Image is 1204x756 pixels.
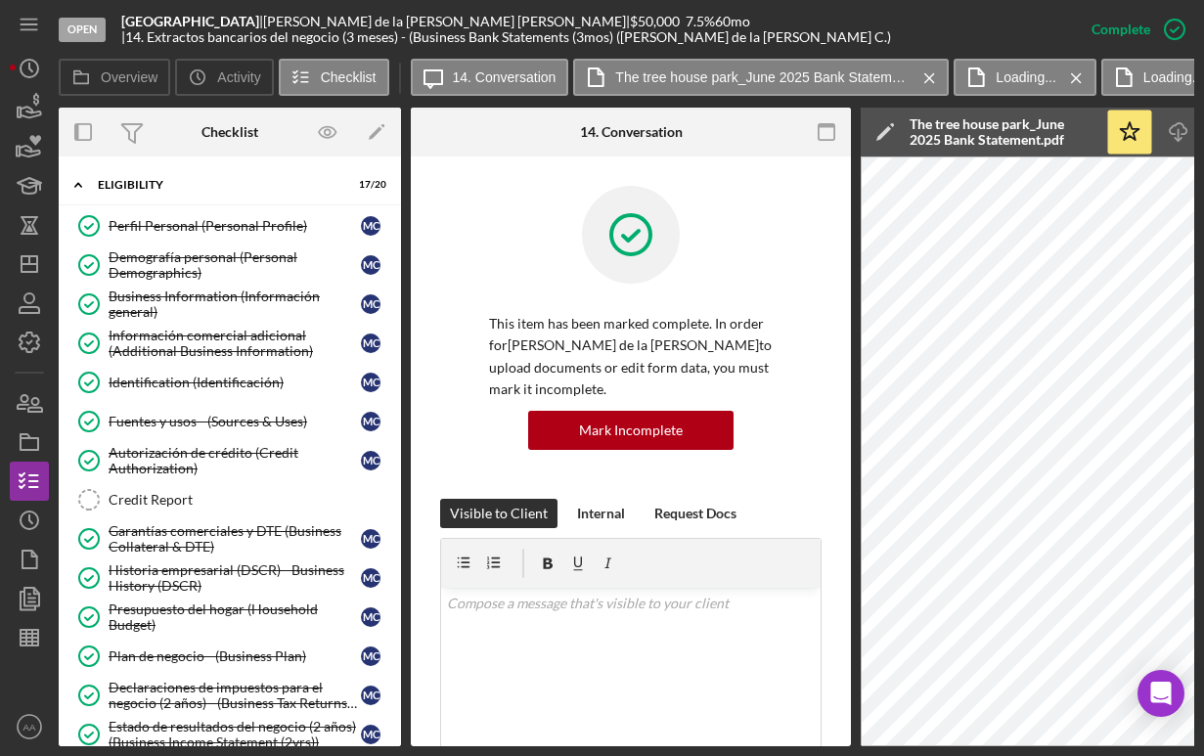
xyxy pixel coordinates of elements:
[68,402,391,441] a: Fuentes y usos - (Sources & Uses)MC
[68,715,391,754] a: Estado de resultados del negocio (2 años) (Business Income Statement (2yrs))MC
[109,445,361,476] div: Autorización de crédito (Credit Authorization)
[361,412,380,431] div: M C
[411,59,569,96] button: 14. Conversation
[361,373,380,392] div: M C
[68,285,391,324] a: Business Information (Información general)MC
[1143,69,1204,85] label: Loading...
[109,680,361,711] div: Declaraciones de impuestos para el negocio (2 años) - (Business Tax Returns (2yrs))
[567,499,635,528] button: Internal
[654,499,736,528] div: Request Docs
[450,499,548,528] div: Visible to Client
[217,69,260,85] label: Activity
[109,289,361,320] div: Business Information (Información general)
[68,245,391,285] a: Demografía personal (Personal Demographics)MC
[361,568,380,588] div: M C
[1137,670,1184,717] div: Open Intercom Messenger
[686,14,715,29] div: 7.5 %
[440,499,557,528] button: Visible to Client
[68,363,391,402] a: Identification (Identificación)MC
[109,218,361,234] div: Perfil Personal (Personal Profile)
[361,646,380,666] div: M C
[109,523,361,555] div: Garantías comerciales y DTE (Business Collateral & DTE)
[279,59,389,96] button: Checklist
[361,529,380,549] div: M C
[68,480,391,519] a: Credit Report
[645,499,746,528] button: Request Docs
[109,648,361,664] div: Plan de negocio - (Business Plan)
[68,637,391,676] a: Plan de negocio - (Business Plan)MC
[361,725,380,744] div: M C
[1072,10,1194,49] button: Complete
[68,676,391,715] a: Declaraciones de impuestos para el negocio (2 años) - (Business Tax Returns (2yrs))MC
[361,451,380,470] div: M C
[109,492,390,508] div: Credit Report
[121,29,891,45] div: | 14. Extractos bancarios del negocio (3 meses) - (Business Bank Statements (3mos) ([PERSON_NAME]...
[68,519,391,558] a: Garantías comerciales y DTE (Business Collateral & DTE)MC
[321,69,377,85] label: Checklist
[121,13,259,29] b: [GEOGRAPHIC_DATA]
[109,414,361,429] div: Fuentes y usos - (Sources & Uses)
[109,562,361,594] div: Historia empresarial (DSCR) - Business History (DSCR)
[615,69,909,85] label: The tree house park_June 2025 Bank Statement.pdf
[715,14,750,29] div: 60 mo
[573,59,949,96] button: The tree house park_June 2025 Bank Statement.pdf
[351,179,386,191] div: 17 / 20
[361,255,380,275] div: M C
[361,216,380,236] div: M C
[109,375,361,390] div: Identification (Identificación)
[68,441,391,480] a: Autorización de crédito (Credit Authorization)MC
[59,59,170,96] button: Overview
[954,59,1096,96] button: Loading...
[630,13,680,29] span: $50,000
[528,411,734,450] button: Mark Incomplete
[109,601,361,633] div: Presupuesto del hogar (Household Budget)
[68,324,391,363] a: Información comercial adicional (Additional Business Information)MC
[121,14,263,29] div: |
[68,558,391,598] a: Historia empresarial (DSCR) - Business History (DSCR)MC
[361,334,380,353] div: M C
[23,722,36,733] text: AA
[101,69,157,85] label: Overview
[10,707,49,746] button: AA
[263,14,630,29] div: [PERSON_NAME] de la [PERSON_NAME] [PERSON_NAME] |
[68,206,391,245] a: Perfil Personal (Personal Profile)MC
[453,69,557,85] label: 14. Conversation
[361,686,380,705] div: M C
[109,249,361,281] div: Demografía personal (Personal Demographics)
[577,499,625,528] div: Internal
[996,69,1056,85] label: Loading...
[580,124,683,140] div: 14. Conversation
[361,607,380,627] div: M C
[1092,10,1150,49] div: Complete
[579,411,683,450] div: Mark Incomplete
[68,598,391,637] a: Presupuesto del hogar (Household Budget)MC
[201,124,258,140] div: Checklist
[489,313,773,401] p: This item has been marked complete. In order for [PERSON_NAME] de la [PERSON_NAME] to upload docu...
[910,116,1095,148] div: The tree house park_June 2025 Bank Statement.pdf
[109,719,361,750] div: Estado de resultados del negocio (2 años) (Business Income Statement (2yrs))
[175,59,273,96] button: Activity
[98,179,337,191] div: ELIGIBILITY
[361,294,380,314] div: M C
[59,18,106,42] div: Open
[109,328,361,359] div: Información comercial adicional (Additional Business Information)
